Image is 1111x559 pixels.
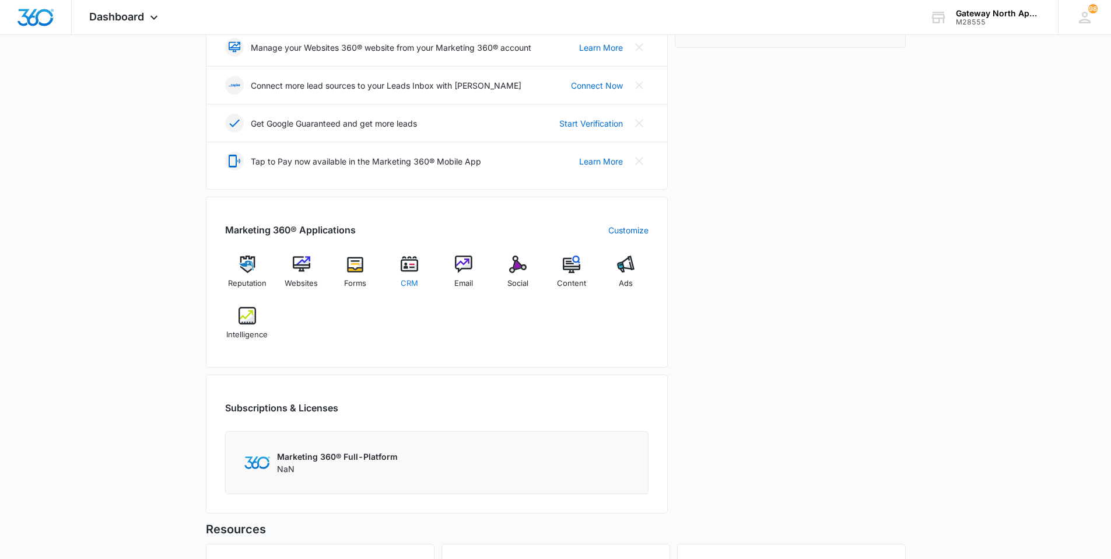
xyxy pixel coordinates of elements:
span: Forms [344,278,366,289]
p: Marketing 360® Full-Platform [277,450,398,463]
img: Marketing 360 Logo [244,456,270,469]
span: Ads [619,278,633,289]
button: Close [630,152,649,170]
span: Reputation [228,278,267,289]
span: Intelligence [226,329,268,341]
h2: Marketing 360® Applications [225,223,356,237]
span: Social [507,278,528,289]
div: NaN [277,450,398,475]
a: Customize [608,224,649,236]
a: Content [549,256,594,298]
button: Close [630,76,649,95]
span: Email [454,278,473,289]
div: notifications count [1088,4,1098,13]
a: CRM [387,256,432,298]
span: Content [557,278,586,289]
a: Ads [604,256,649,298]
a: Connect Now [571,79,623,92]
span: 98 [1088,4,1098,13]
a: Forms [333,256,378,298]
a: Learn More [579,155,623,167]
a: Start Verification [559,117,623,130]
p: Get Google Guaranteed and get more leads [251,117,417,130]
a: Email [441,256,486,298]
p: Tap to Pay now available in the Marketing 360® Mobile App [251,155,481,167]
span: CRM [401,278,418,289]
div: account id [956,18,1041,26]
h2: Subscriptions & Licenses [225,401,338,415]
a: Websites [279,256,324,298]
p: Manage your Websites 360® website from your Marketing 360® account [251,41,531,54]
a: Intelligence [225,307,270,349]
div: account name [956,9,1041,18]
h5: Resources [206,520,906,538]
p: Connect more lead sources to your Leads Inbox with [PERSON_NAME] [251,79,521,92]
span: Dashboard [89,11,144,23]
span: Websites [285,278,318,289]
button: Close [630,38,649,57]
button: Close [630,114,649,132]
a: Learn More [579,41,623,54]
a: Social [495,256,540,298]
a: Reputation [225,256,270,298]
